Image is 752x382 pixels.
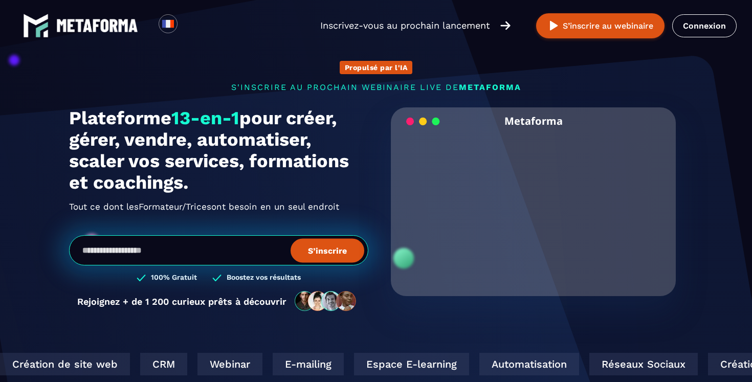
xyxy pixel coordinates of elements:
img: checked [212,273,222,283]
span: METAFORMA [459,82,521,92]
div: Réseaux Sociaux [573,353,682,375]
a: Connexion [672,14,737,37]
div: E-mailing [257,353,328,375]
button: S’inscrire au webinaire [536,13,665,38]
img: checked [137,273,146,283]
h2: Tout ce dont les ont besoin en un seul endroit [69,198,368,215]
p: Inscrivez-vous au prochain lancement [320,18,490,33]
span: 13-en-1 [171,107,239,129]
div: Automatisation [463,353,563,375]
div: Webinar [182,353,247,375]
h2: Metaforma [504,107,563,134]
p: Rejoignez + de 1 200 curieux prêts à découvrir [77,296,286,307]
h1: Plateforme pour créer, gérer, vendre, automatiser, scaler vos services, formations et coachings. [69,107,368,193]
img: play [547,19,560,32]
img: logo [23,13,49,38]
span: Formateur/Trices [139,198,211,215]
img: arrow-right [500,20,511,31]
h3: Boostez vos résultats [227,273,301,283]
div: Search for option [178,14,203,37]
div: Espace E-learning [338,353,453,375]
h3: 100% Gratuit [151,273,197,283]
img: community-people [292,290,360,312]
img: fr [162,17,174,30]
img: loading [406,117,440,126]
p: s'inscrire au prochain webinaire live de [69,82,683,92]
button: S’inscrire [291,238,364,262]
img: logo [56,19,138,32]
video: Your browser does not support the video tag. [399,134,668,269]
div: CRM [124,353,171,375]
input: Search for option [186,19,194,32]
p: Propulsé par l'IA [345,63,408,72]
